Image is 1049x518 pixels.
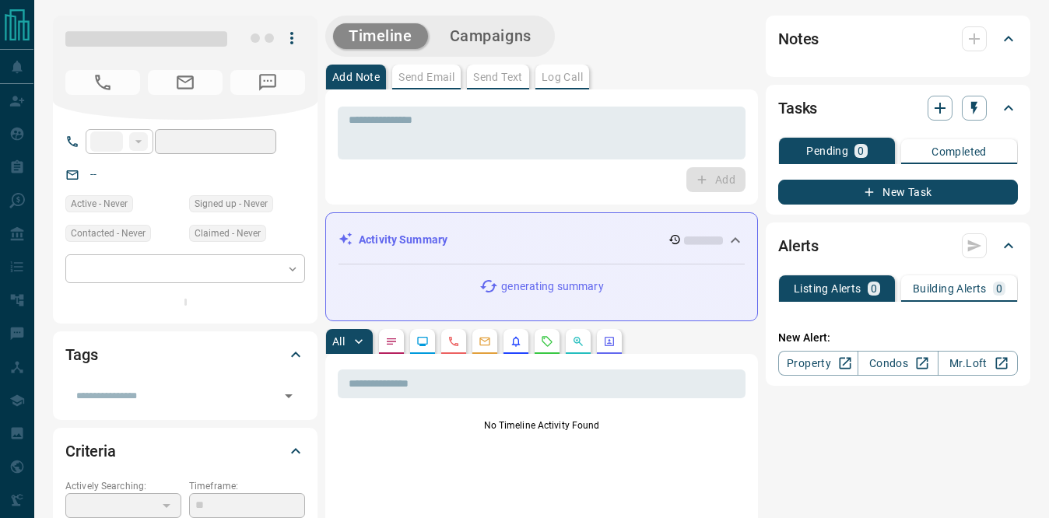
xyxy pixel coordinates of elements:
[195,196,268,212] span: Signed up - Never
[148,70,223,95] span: No Email
[65,439,116,464] h2: Criteria
[931,146,987,157] p: Completed
[806,145,848,156] p: Pending
[195,226,261,241] span: Claimed - Never
[65,70,140,95] span: No Number
[65,342,97,367] h2: Tags
[913,283,987,294] p: Building Alerts
[65,336,305,373] div: Tags
[189,479,305,493] p: Timeframe:
[339,226,745,254] div: Activity Summary
[603,335,616,348] svg: Agent Actions
[332,336,345,347] p: All
[501,278,603,295] p: generating summary
[71,226,146,241] span: Contacted - Never
[871,283,877,294] p: 0
[778,351,858,376] a: Property
[71,196,128,212] span: Active - Never
[385,335,398,348] svg: Notes
[333,23,428,49] button: Timeline
[938,351,1018,376] a: Mr.Loft
[778,89,1018,127] div: Tasks
[572,335,584,348] svg: Opportunities
[359,232,447,248] p: Activity Summary
[778,180,1018,205] button: New Task
[65,479,181,493] p: Actively Searching:
[338,418,746,432] p: No Timeline Activity Found
[778,26,819,51] h2: Notes
[447,335,460,348] svg: Calls
[510,335,522,348] svg: Listing Alerts
[65,432,305,470] div: Criteria
[434,23,547,49] button: Campaigns
[778,227,1018,264] div: Alerts
[858,145,864,156] p: 0
[778,96,817,121] h2: Tasks
[778,20,1018,58] div: Notes
[858,351,938,376] a: Condos
[479,335,491,348] svg: Emails
[90,168,96,180] a: --
[778,330,1018,346] p: New Alert:
[230,70,305,95] span: No Number
[778,233,819,258] h2: Alerts
[996,283,1002,294] p: 0
[278,385,300,407] button: Open
[332,72,380,82] p: Add Note
[541,335,553,348] svg: Requests
[416,335,429,348] svg: Lead Browsing Activity
[794,283,861,294] p: Listing Alerts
